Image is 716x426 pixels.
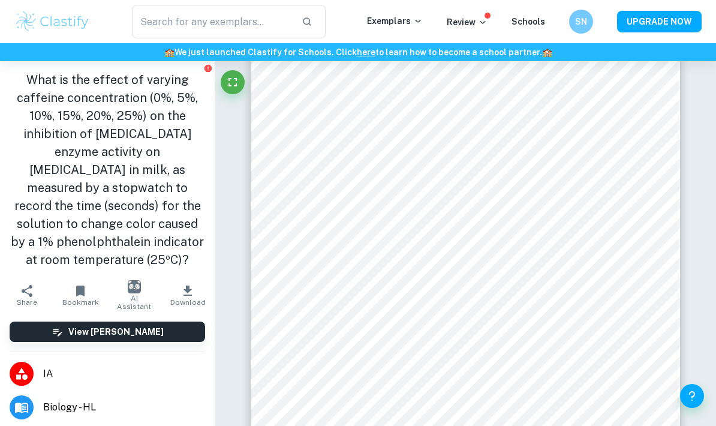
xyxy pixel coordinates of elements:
button: Download [161,278,215,312]
h6: SN [574,15,588,28]
button: SN [569,10,593,34]
span: Share [17,298,37,307]
h6: We just launched Clastify for Schools. Click to learn how to become a school partner. [2,46,714,59]
span: 🏫 [164,47,175,57]
span: AI Assistant [115,294,154,311]
p: Exemplars [367,14,423,28]
a: here [357,47,375,57]
img: AI Assistant [128,280,141,293]
span: Biology - HL [43,400,205,415]
button: Help and Feedback [680,384,704,408]
span: 🏫 [542,47,552,57]
a: Schools [512,17,545,26]
button: Bookmark [54,278,108,312]
input: Search for any exemplars... [132,5,292,38]
p: Review [447,16,488,29]
button: UPGRADE NOW [617,11,702,32]
button: Report issue [203,64,212,73]
h1: What is the effect of varying caffeine concentration (0%, 5%, 10%, 15%, 20%, 25%) on the inhibiti... [10,71,205,269]
button: AI Assistant [107,278,161,312]
button: Fullscreen [221,70,245,94]
span: Bookmark [62,298,99,307]
span: Download [170,298,206,307]
span: IA [43,367,205,381]
h6: View [PERSON_NAME] [68,325,164,338]
img: Clastify logo [14,10,91,34]
button: View [PERSON_NAME] [10,322,205,342]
